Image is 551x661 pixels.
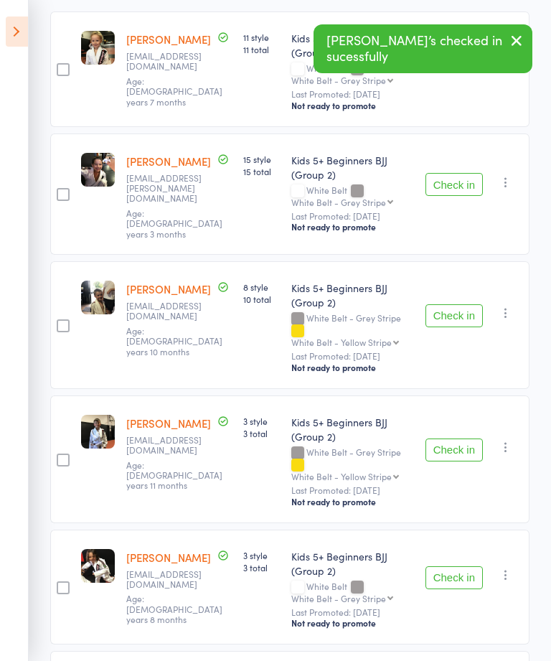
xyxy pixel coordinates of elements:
div: White Belt [291,185,414,207]
div: White Belt - Grey Stripe [291,75,386,85]
span: Age: [DEMOGRAPHIC_DATA] years 11 months [126,459,222,492]
div: White Belt - Grey Stripe [291,313,414,347]
div: Not ready to promote [291,496,414,507]
small: Last Promoted: [DATE] [291,211,414,221]
small: Last Promoted: [DATE] [291,89,414,99]
div: Kids 5+ Beginners BJJ (Group 2) [291,549,414,578]
div: White Belt [291,63,414,85]
small: Teaghanjohnston@yahoo.com.au [126,569,220,590]
span: 3 style [243,415,279,427]
span: 11 total [243,43,279,55]
img: image1751952924.png [81,31,115,65]
img: image1754544823.png [81,549,115,583]
span: 3 style [243,549,279,561]
small: Last Promoted: [DATE] [291,351,414,361]
span: 11 style [243,31,279,43]
div: Kids 5+ Beginners BJJ (Group 2) [291,415,414,444]
button: Check in [425,566,483,589]
small: Janeluo1230@gmail.com [126,435,220,456]
div: Not ready to promote [291,221,414,233]
div: White Belt - Grey Stripe [291,197,386,207]
span: 10 total [243,293,279,305]
small: Last Promoted: [DATE] [291,607,414,617]
div: Not ready to promote [291,362,414,373]
div: White Belt - Grey Stripe [291,594,386,603]
small: Brendon.epple@gmail.com [126,173,220,204]
div: Kids 5+ Beginners BJJ (Group 2) [291,281,414,309]
div: White Belt - Yellow Stripe [291,472,392,481]
small: Dangurneyqld@gmail.com [126,301,220,322]
span: 3 total [243,427,279,439]
div: White Belt [291,581,414,603]
small: alchr07@icloud.com [126,51,220,72]
span: 15 style [243,153,279,165]
a: [PERSON_NAME] [126,32,211,47]
a: [PERSON_NAME] [126,416,211,431]
button: Check in [425,439,483,461]
small: Last Promoted: [DATE] [291,485,414,495]
span: 3 total [243,561,279,573]
div: Kids 5+ Beginners BJJ (Group 2) [291,31,414,60]
div: Not ready to promote [291,100,414,111]
a: [PERSON_NAME] [126,154,211,169]
span: Age: [DEMOGRAPHIC_DATA] years 8 months [126,592,222,625]
div: [PERSON_NAME]’s checked in sucessfully [314,24,532,73]
img: image1750745155.png [81,415,115,449]
span: 15 total [243,165,279,177]
span: Age: [DEMOGRAPHIC_DATA] years 10 months [126,324,222,357]
span: Age: [DEMOGRAPHIC_DATA] years 3 months [126,207,222,240]
span: 8 style [243,281,279,293]
button: Check in [425,173,483,196]
div: White Belt - Yellow Stripe [291,337,392,347]
a: [PERSON_NAME] [126,550,211,565]
a: [PERSON_NAME] [126,281,211,296]
span: Age: [DEMOGRAPHIC_DATA] years 7 months [126,75,222,108]
div: Kids 5+ Beginners BJJ (Group 2) [291,153,414,182]
div: White Belt - Grey Stripe [291,447,414,481]
img: image1750916166.png [81,153,115,187]
div: Not ready to promote [291,617,414,629]
button: Check in [425,304,483,327]
img: image1745906586.png [81,281,115,314]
